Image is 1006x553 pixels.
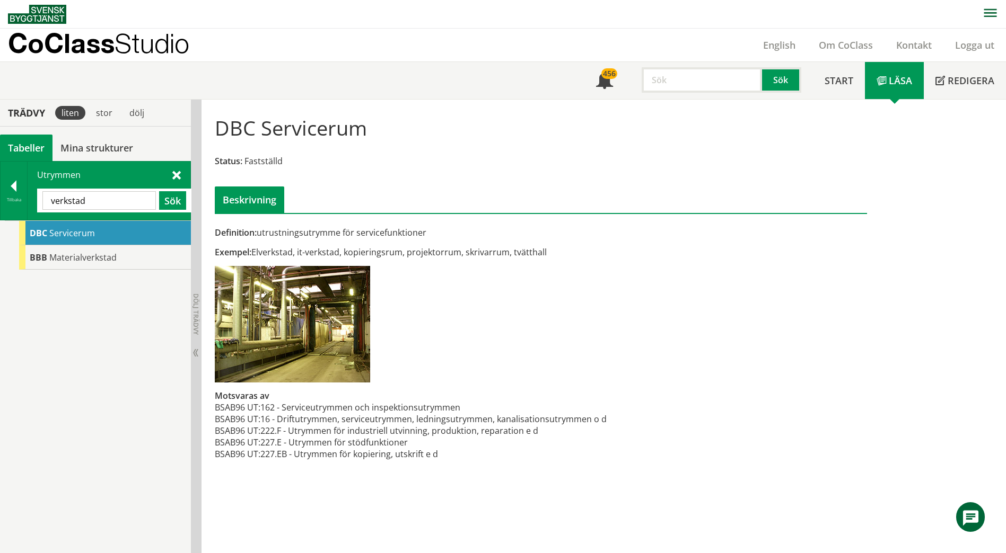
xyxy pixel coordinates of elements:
[215,246,251,258] span: Exempel:
[943,39,1006,51] a: Logga ut
[19,221,191,245] div: Gå till informationssidan för CoClass Studio
[762,67,801,93] button: Sök
[215,425,260,436] td: BSAB96 UT:
[807,39,885,51] a: Om CoClass
[53,135,141,161] a: Mina strukturer
[191,293,200,335] span: Dölj trädvy
[215,116,367,139] h1: DBC Servicerum
[49,252,117,263] span: Materialverkstad
[49,227,95,239] span: Servicerum
[215,227,257,238] span: Definition:
[215,246,644,258] div: Elverkstad, it-verkstad, kopieringsrum, projektorrum, skrivarrum, tvätthall
[90,106,119,120] div: stor
[215,186,284,213] div: Beskrivning
[924,62,1006,99] a: Redigera
[172,169,181,180] span: Stäng sök
[115,28,189,59] span: Studio
[865,62,924,99] a: Läsa
[123,106,151,120] div: dölj
[30,252,47,263] span: BBB
[8,29,212,61] a: CoClassStudio
[948,74,994,87] span: Redigera
[215,413,260,425] td: BSAB96 UT:
[8,37,189,49] p: CoClass
[2,107,51,119] div: Trädvy
[215,436,260,448] td: BSAB96 UT:
[215,266,370,382] img: dbc-servicerum.jpg
[825,74,853,87] span: Start
[19,245,191,270] div: Gå till informationssidan för CoClass Studio
[215,227,644,238] div: utrustningsutrymme för servicefunktioner
[260,425,607,436] td: 222.F - Utrymmen för industriell utvinning, produktion, reparation e d
[260,436,607,448] td: 227.E - Utrymmen för stödfunktioner
[55,106,85,120] div: liten
[584,62,625,99] a: 456
[260,413,607,425] td: 16 - Driftutrymmen, serviceutrymmen, ledningsutrymmen, kanalisationsutrymmen o d
[889,74,912,87] span: Läsa
[813,62,865,99] a: Start
[215,402,260,413] td: BSAB96 UT:
[30,227,47,239] span: DBC
[751,39,807,51] a: English
[215,155,242,167] span: Status:
[28,162,190,220] div: Utrymmen
[260,448,607,460] td: 227.EB - Utrymmen för kopiering, utskrift e d
[215,390,269,402] span: Motsvaras av
[596,73,613,90] span: Notifikationer
[215,448,260,460] td: BSAB96 UT:
[8,5,66,24] img: Svensk Byggtjänst
[159,191,186,210] button: Sök
[601,68,617,79] div: 456
[260,402,607,413] td: 162 - Serviceutrymmen och inspektionsutrymmen
[1,195,27,204] div: Tillbaka
[885,39,943,51] a: Kontakt
[244,155,283,167] span: Fastställd
[642,67,762,93] input: Sök
[42,191,156,210] input: Sök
